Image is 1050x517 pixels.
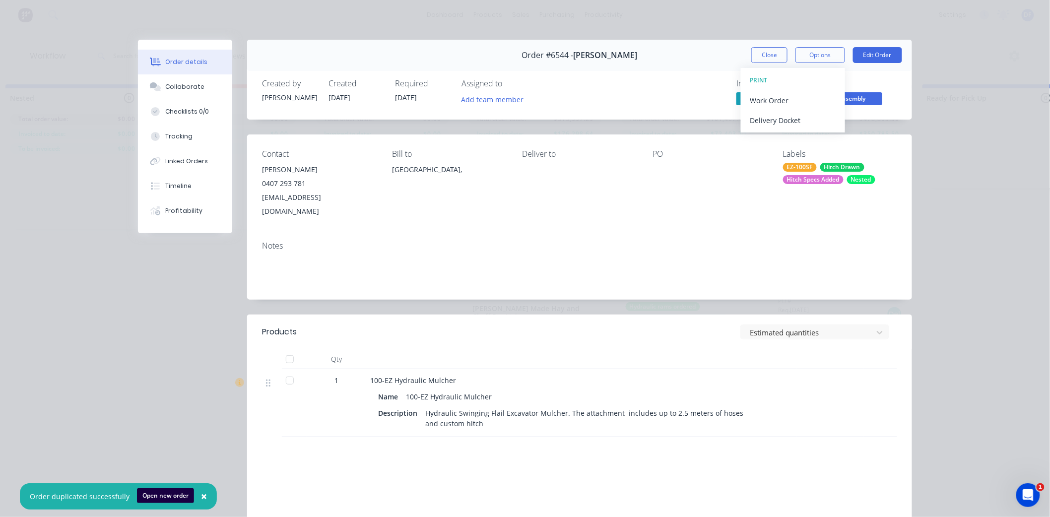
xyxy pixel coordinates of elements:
div: 100-EZ Hydraulic Mulcher [402,389,496,404]
div: [EMAIL_ADDRESS][DOMAIN_NAME] [262,191,376,218]
button: Close [191,485,217,509]
div: Status [823,79,897,88]
div: EZ-100SF [783,163,817,172]
div: Tracking [166,132,193,141]
span: Order #6544 - [522,51,574,60]
div: Notes [262,241,897,251]
span: Partial [736,92,796,105]
div: [GEOGRAPHIC_DATA], [392,163,506,177]
span: [PERSON_NAME] [574,51,638,60]
button: Tracking [138,124,232,149]
div: Created [328,79,383,88]
div: Collaborate [166,82,205,91]
button: Order details [138,50,232,74]
div: Nested [847,175,875,184]
div: [PERSON_NAME] [262,92,317,103]
div: Description [378,406,421,420]
span: 1 [1037,483,1045,491]
button: Collaborate [138,74,232,99]
span: [DATE] [395,93,417,102]
div: Bill to [392,149,506,159]
span: [DATE] [328,93,350,102]
div: PRINT [750,74,836,87]
div: 0407 293 781 [262,177,376,191]
div: Required [395,79,450,88]
div: Checklists 0/0 [166,107,209,116]
button: Linked Orders [138,149,232,174]
div: Contact [262,149,376,159]
div: [PERSON_NAME] [262,163,376,177]
button: Assembly [823,92,882,107]
div: [GEOGRAPHIC_DATA], [392,163,506,194]
div: Products [262,326,297,338]
div: Order duplicated successfully [30,491,130,502]
button: Close [751,47,787,63]
div: Labels [783,149,897,159]
button: Timeline [138,174,232,198]
button: Add team member [456,92,529,106]
button: Add team member [461,92,529,106]
div: Linked Orders [166,157,208,166]
div: Order details [166,58,208,66]
span: 1 [334,375,338,386]
div: Timeline [166,182,192,191]
div: Profitability [166,206,203,215]
div: Created by [262,79,317,88]
button: Edit Order [853,47,902,63]
div: Deliver to [523,149,637,159]
div: Hitch Specs Added [783,175,844,184]
div: Hydraulic Swinging Flail Excavator Mulcher. The attachment includes up to 2.5 meters of hoses and... [421,406,751,431]
div: Name [378,389,402,404]
button: Profitability [138,198,232,223]
div: Invoiced [736,79,811,88]
span: × [201,489,207,503]
div: PO [653,149,767,159]
span: Assembly [823,92,882,105]
button: Checklists 0/0 [138,99,232,124]
div: Work Order [750,93,836,108]
button: Open new order [137,488,194,503]
button: Options [795,47,845,63]
div: Assigned to [461,79,561,88]
div: Delivery Docket [750,113,836,128]
iframe: Intercom live chat [1016,483,1040,507]
span: 100-EZ Hydraulic Mulcher [370,376,456,385]
div: Qty [307,349,366,369]
div: Hitch Drawn [820,163,864,172]
div: [PERSON_NAME]0407 293 781[EMAIL_ADDRESS][DOMAIN_NAME] [262,163,376,218]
